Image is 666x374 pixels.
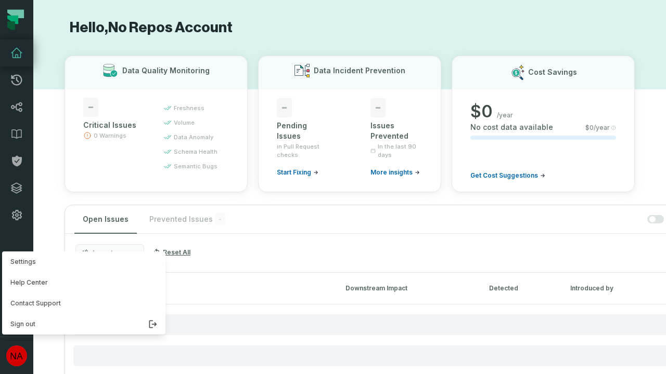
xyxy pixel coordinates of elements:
span: Issue type [93,249,125,257]
div: Critical Issues [83,120,145,130]
button: Live Issues(0) [73,285,327,292]
h1: Hello, No Repos Account [65,19,635,37]
span: In the last 90 days [378,142,422,159]
span: freshness [174,104,204,112]
span: Start Fixing [277,168,311,177]
span: semantic bugs [174,162,217,170]
div: Detected [489,284,552,293]
h3: Data Incident Prevention [314,65,405,76]
span: $ 0 [470,101,493,122]
h3: Cost Savings [528,67,577,77]
span: Get Cost Suggestions [470,171,538,180]
button: Data Quality Monitoring-Critical Issues0 Warningsfreshnessvolumedata anomalyschema healthsemantic... [65,56,248,192]
button: Sign out [2,314,165,335]
span: volume [174,118,195,127]
span: - [277,98,292,117]
button: Data Incident Prevention-Pending Issuesin Pull Request checksStart Fixing-Issues PreventedIn the ... [258,56,441,192]
span: schema health [174,148,217,156]
a: Get Cost Suggestions [470,171,545,180]
img: avatar of No Repos Account [6,345,27,366]
button: Open Issues [74,205,137,233]
div: Issues Prevented [370,121,422,141]
div: Pending Issues [277,121,329,141]
div: Introduced by [570,284,664,293]
span: - [370,98,386,117]
div: Downstream Impact [345,284,470,293]
span: 0 Warnings [94,131,126,140]
button: Issue type [75,244,144,262]
a: Start Fixing [277,168,318,177]
span: No cost data available [470,122,553,132]
button: Cost Savings$0/yearNo cost data available$0/yearGet Cost Suggestions [452,56,635,192]
span: - [83,98,98,117]
span: data anomaly [174,133,213,141]
span: $ 0 /year [585,124,610,132]
span: in Pull Request checks [277,142,329,159]
button: Settings [2,251,165,272]
span: More insights [370,168,413,177]
button: Reset All [148,244,195,261]
a: Help Center [2,272,165,293]
a: Contact Support [2,293,165,314]
span: /year [497,111,513,119]
a: More insights [370,168,420,177]
h3: Data Quality Monitoring [122,65,210,76]
div: avatar of No Repos Account [2,251,165,335]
